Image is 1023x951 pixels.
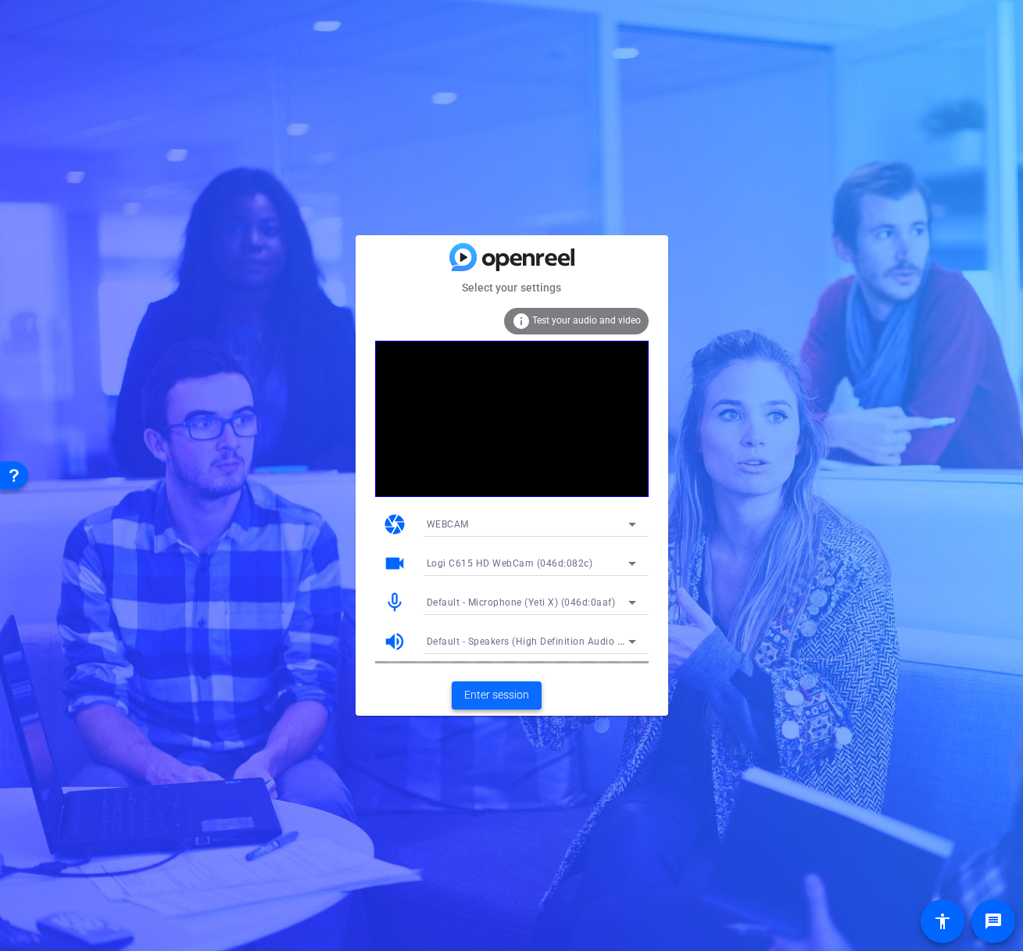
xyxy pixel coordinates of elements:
[449,243,574,270] img: blue-gradient.svg
[383,513,406,536] mat-icon: camera
[427,519,469,530] span: WEBCAM
[356,279,668,296] mat-card-subtitle: Select your settings
[984,912,1003,931] mat-icon: message
[512,312,531,331] mat-icon: info
[383,591,406,614] mat-icon: mic_none
[933,912,952,931] mat-icon: accessibility
[427,597,616,608] span: Default - Microphone (Yeti X) (046d:0aaf)
[464,687,529,703] span: Enter session
[532,315,641,326] span: Test your audio and video
[383,552,406,575] mat-icon: videocam
[452,681,542,710] button: Enter session
[427,558,593,569] span: Logi C615 HD WebCam (046d:082c)
[383,630,406,653] mat-icon: volume_up
[427,635,651,647] span: Default - Speakers (High Definition Audio Device)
